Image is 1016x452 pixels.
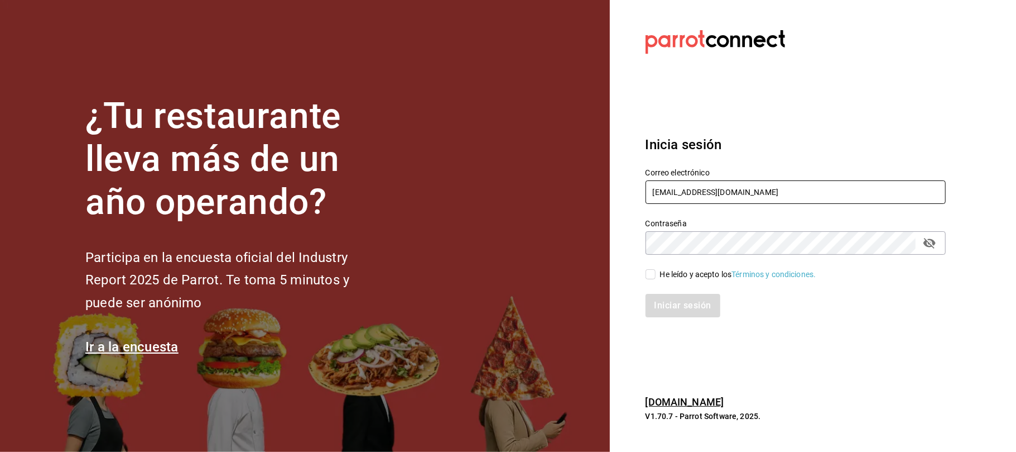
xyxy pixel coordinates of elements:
h1: ¿Tu restaurante lleva más de un año operando? [85,95,387,223]
input: Ingresa tu correo electrónico [646,180,946,204]
h3: Inicia sesión [646,135,946,155]
label: Contraseña [646,220,946,228]
p: V1.70.7 - Parrot Software, 2025. [646,411,946,422]
button: passwordField [920,234,939,253]
label: Correo electrónico [646,169,946,177]
h2: Participa en la encuesta oficial del Industry Report 2025 de Parrot. Te toma 5 minutos y puede se... [85,246,387,315]
a: [DOMAIN_NAME] [646,396,724,408]
div: He leído y acepto los [660,269,816,280]
a: Ir a la encuesta [85,339,179,355]
a: Términos y condiciones. [731,270,816,279]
